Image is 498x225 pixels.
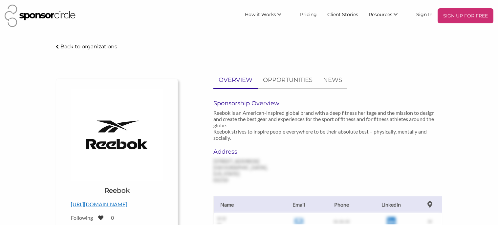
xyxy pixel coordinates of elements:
span: Resources [369,12,392,17]
a: Sign In [411,8,438,20]
p: Reebok is an American-inspired global brand with a deep fitness heritage and the mission to desig... [213,110,442,141]
span: How it Works [245,12,276,17]
img: Sponsor Circle Logo [5,5,76,27]
p: [URL][DOMAIN_NAME] [71,200,163,209]
h6: Address [213,148,283,155]
th: Linkedin [364,196,418,213]
a: Pricing [295,8,322,20]
th: Name [213,196,279,213]
th: Phone [318,196,364,213]
p: Back to organizations [60,43,117,50]
li: How it Works [240,8,295,23]
p: NEWS [323,75,342,85]
label: 0 [111,214,114,221]
h6: Sponsorship Overview [213,100,442,107]
h1: Reebok [104,186,130,195]
th: Email [279,196,318,213]
li: Resources [363,8,411,23]
label: Following [71,214,94,221]
a: Client Stories [322,8,363,20]
p: OPPORTUNITIES [263,75,313,85]
img: Reebok Logo [71,89,163,181]
p: OVERVIEW [219,75,252,85]
p: SIGN UP FOR FREE [440,11,491,21]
